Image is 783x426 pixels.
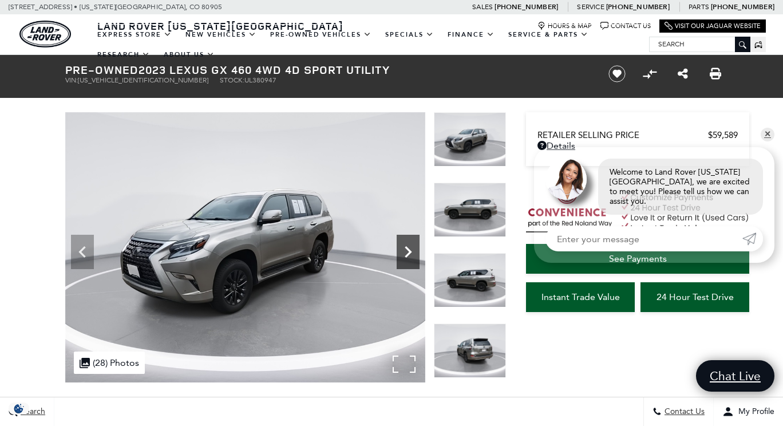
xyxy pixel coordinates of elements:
[65,112,425,382] img: Used 2023 Atomic Silver Lexus 460 image 4
[650,37,750,51] input: Search
[704,368,766,384] span: Chat Live
[179,25,263,45] a: New Vehicles
[90,25,649,65] nav: Main Navigation
[441,25,501,45] a: Finance
[604,65,630,83] button: Save vehicle
[378,25,441,45] a: Specials
[545,159,587,200] img: Agent profile photo
[689,3,709,11] span: Parts
[501,25,595,45] a: Service & Parts
[526,244,749,274] a: See Payments
[74,352,145,374] div: (28) Photos
[710,67,721,81] a: Print this Pre-Owned 2023 Lexus GX 460 4WD 4D Sport Utility
[6,403,32,415] img: Opt-Out Icon
[19,21,71,48] img: Land Rover
[640,282,749,312] a: 24 Hour Test Drive
[397,235,420,269] div: Next
[662,407,705,417] span: Contact Us
[537,22,592,30] a: Hours & Map
[6,403,32,415] section: Click to Open Cookie Consent Modal
[434,183,506,237] img: Used 2023 Atomic Silver Lexus 460 image 5
[541,291,620,302] span: Instant Trade Value
[244,76,276,84] span: UL380947
[65,76,78,84] span: VIN:
[537,130,738,140] a: Retailer Selling Price $59,589
[577,3,604,11] span: Service
[714,397,783,426] button: Open user profile menu
[545,226,742,251] input: Enter your message
[711,2,774,11] a: [PHONE_NUMBER]
[434,253,506,307] img: Used 2023 Atomic Silver Lexus 460 image 6
[90,45,157,65] a: Research
[537,130,708,140] span: Retailer Selling Price
[472,3,493,11] span: Sales
[65,64,589,76] h1: 2023 Lexus GX 460 4WD 4D Sport Utility
[657,291,734,302] span: 24 Hour Test Drive
[65,62,139,77] strong: Pre-Owned
[678,67,688,81] a: Share this Pre-Owned 2023 Lexus GX 460 4WD 4D Sport Utility
[526,282,635,312] a: Instant Trade Value
[696,360,774,392] a: Chat Live
[734,407,774,417] span: My Profile
[71,235,94,269] div: Previous
[641,65,658,82] button: Compare Vehicle
[495,2,558,11] a: [PHONE_NUMBER]
[606,2,670,11] a: [PHONE_NUMBER]
[434,112,506,167] img: Used 2023 Atomic Silver Lexus 460 image 4
[220,76,244,84] span: Stock:
[434,324,506,378] img: Used 2023 Atomic Silver Lexus 460 image 7
[665,22,761,30] a: Visit Our Jaguar Website
[742,226,763,251] a: Submit
[708,130,738,140] span: $59,589
[90,25,179,45] a: EXPRESS STORE
[157,45,222,65] a: About Us
[90,19,350,33] a: Land Rover [US_STATE][GEOGRAPHIC_DATA]
[78,76,208,84] span: [US_VEHICLE_IDENTIFICATION_NUMBER]
[598,159,763,215] div: Welcome to Land Rover [US_STATE][GEOGRAPHIC_DATA], we are excited to meet you! Please tell us how...
[263,25,378,45] a: Pre-Owned Vehicles
[9,3,222,11] a: [STREET_ADDRESS] • [US_STATE][GEOGRAPHIC_DATA], CO 80905
[19,21,71,48] a: land-rover
[97,19,343,33] span: Land Rover [US_STATE][GEOGRAPHIC_DATA]
[600,22,651,30] a: Contact Us
[537,140,738,151] a: Details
